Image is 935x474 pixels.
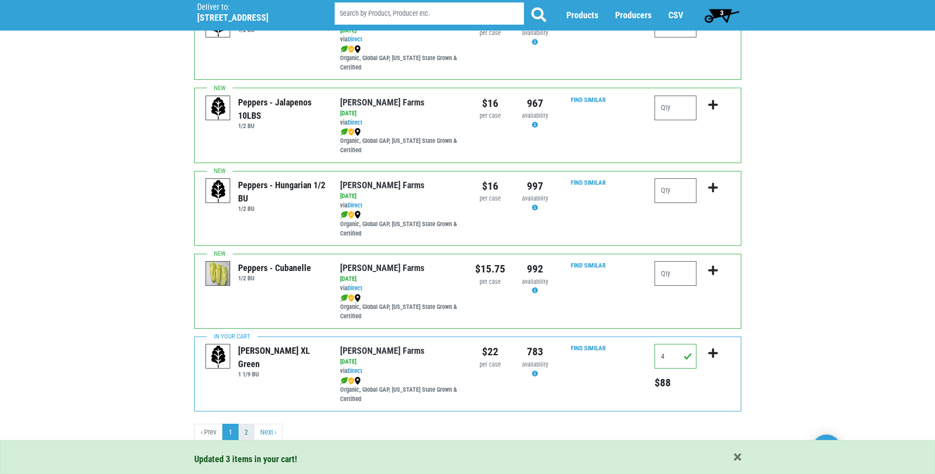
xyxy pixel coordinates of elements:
[206,344,231,369] img: placeholder-variety-43d6402dacf2d531de610a020419775a.svg
[340,128,348,136] img: leaf-e5c59151409436ccce96b2ca1b28e03c.png
[340,210,460,238] div: Organic, Global GAP, [US_STATE] State Grown & Certified
[340,45,348,53] img: leaf-e5c59151409436ccce96b2ca1b28e03c.png
[340,201,460,210] div: via
[475,344,505,360] div: $22
[222,424,239,441] a: 1
[347,284,362,292] a: Direct
[348,377,354,385] img: safety-e55c860ca8c00a9c171001a62a92dabd.png
[347,202,362,209] a: Direct
[238,205,325,212] h6: 1/2 BU
[522,278,548,285] span: availability
[655,261,696,286] input: Qty
[520,178,550,194] div: 997
[348,45,354,53] img: safety-e55c860ca8c00a9c171001a62a92dabd.png
[206,96,231,121] img: placeholder-variety-43d6402dacf2d531de610a020419775a.svg
[700,5,744,25] a: 3
[354,45,361,53] img: map_marker-0e94453035b3232a4d21701695807de9.png
[571,344,606,352] a: Find Similar
[615,10,652,21] a: Producers
[354,211,361,219] img: map_marker-0e94453035b3232a4d21701695807de9.png
[475,261,505,277] div: $15.75
[340,284,460,293] div: via
[194,424,741,441] nav: pager
[571,179,606,186] a: Find Similar
[340,377,348,385] img: leaf-e5c59151409436ccce96b2ca1b28e03c.png
[340,128,460,156] div: Organic, Global GAP, [US_STATE] State Grown & Certified
[354,294,361,302] img: map_marker-0e94453035b3232a4d21701695807de9.png
[335,3,524,25] input: Search by Product, Producer etc.
[340,35,460,44] div: via
[347,119,362,126] a: Direct
[522,29,548,36] span: availability
[238,96,325,122] div: Peppers - Jalapenos 10LBS
[340,109,460,118] div: [DATE]
[254,424,283,441] a: next
[347,35,362,43] a: Direct
[655,344,696,369] input: Qty
[354,377,361,385] img: map_marker-0e94453035b3232a4d21701695807de9.png
[340,263,424,273] a: [PERSON_NAME] Farms
[206,270,231,278] a: Peppers - Cubanelle
[655,178,696,203] input: Qty
[475,194,505,203] div: per case
[475,111,505,121] div: per case
[340,44,460,72] div: Organic, Global GAP, [US_STATE] State Grown & Certified
[522,195,548,202] span: availability
[655,96,696,120] input: Qty
[522,361,548,368] span: availability
[340,192,460,201] div: [DATE]
[522,112,548,119] span: availability
[340,293,460,321] div: Organic, Global GAP, [US_STATE] State Grown & Certified
[348,294,354,302] img: safety-e55c860ca8c00a9c171001a62a92dabd.png
[340,294,348,302] img: leaf-e5c59151409436ccce96b2ca1b28e03c.png
[340,97,424,107] a: [PERSON_NAME] Farms
[475,360,505,370] div: per case
[238,122,325,130] h6: 1/2 BU
[340,376,460,404] div: Organic, Global GAP, [US_STATE] State Grown & Certified
[520,344,550,360] div: 783
[566,10,598,21] a: Products
[475,178,505,194] div: $16
[340,345,424,356] a: [PERSON_NAME] Farms
[238,371,325,378] h6: 1 1/9 BU
[520,261,550,277] div: 992
[571,262,606,269] a: Find Similar
[571,96,606,103] a: Find Similar
[475,277,505,287] div: per case
[238,344,325,371] div: [PERSON_NAME] XL Green
[197,12,310,23] h5: [STREET_ADDRESS]
[354,128,361,136] img: map_marker-0e94453035b3232a4d21701695807de9.png
[340,180,424,190] a: [PERSON_NAME] Farms
[238,274,311,282] h6: 1/2 BU
[197,2,310,12] p: Deliver to:
[340,118,460,128] div: via
[238,261,311,274] div: Peppers - Cubanelle
[340,274,460,284] div: [DATE]
[475,96,505,111] div: $16
[348,211,354,219] img: safety-e55c860ca8c00a9c171001a62a92dabd.png
[238,178,325,205] div: Peppers - Hungarian 1/2 BU
[475,29,505,38] div: per case
[347,367,362,374] a: Direct
[238,424,254,441] a: 2
[340,357,460,367] div: [DATE]
[348,128,354,136] img: safety-e55c860ca8c00a9c171001a62a92dabd.png
[206,179,231,203] img: placeholder-variety-43d6402dacf2d531de610a020419775a.svg
[194,452,741,466] div: Updated 3 items in your cart!
[720,9,724,17] span: 3
[340,367,460,376] div: via
[206,262,231,286] img: thumbnail-0a21d7569dbf8d3013673048c6385dc6.png
[668,10,683,21] a: CSV
[520,96,550,111] div: 967
[655,376,696,389] h5: Total price
[520,360,550,379] div: Availability may be subject to change.
[340,211,348,219] img: leaf-e5c59151409436ccce96b2ca1b28e03c.png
